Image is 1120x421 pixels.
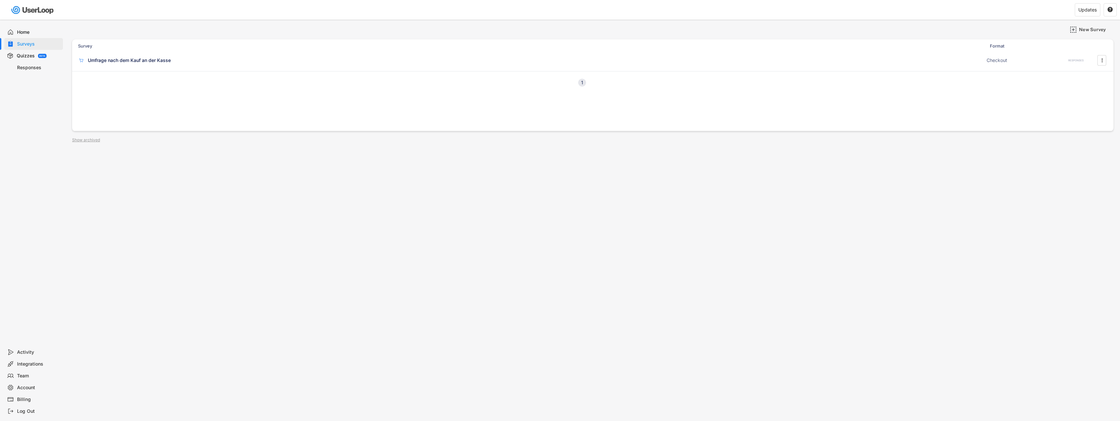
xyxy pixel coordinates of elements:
[1099,55,1105,65] button: 
[78,43,986,49] div: Survey
[72,138,100,142] div: Show archived
[88,57,171,64] div: Umfrage nach dem Kauf an der Kasse
[17,361,60,367] div: Integrations
[10,3,56,17] img: userloop-logo-01.svg
[17,65,60,71] div: Responses
[578,80,586,85] div: 1
[1068,59,1084,62] div: RESPONSES
[17,396,60,403] div: Billing
[17,373,60,379] div: Team
[987,57,1052,64] div: Checkout
[1107,7,1113,13] button: 
[17,29,60,35] div: Home
[17,53,35,59] div: Quizzes
[39,55,45,57] div: BETA
[1108,7,1113,12] text: 
[17,385,60,391] div: Account
[1101,57,1103,64] text: 
[1078,8,1097,12] div: Updates
[17,349,60,355] div: Activity
[17,408,60,414] div: Log Out
[990,43,1055,49] div: Format
[17,41,60,47] div: Surveys
[1079,27,1112,32] div: New Survey
[1070,26,1077,33] img: AddMajor.svg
